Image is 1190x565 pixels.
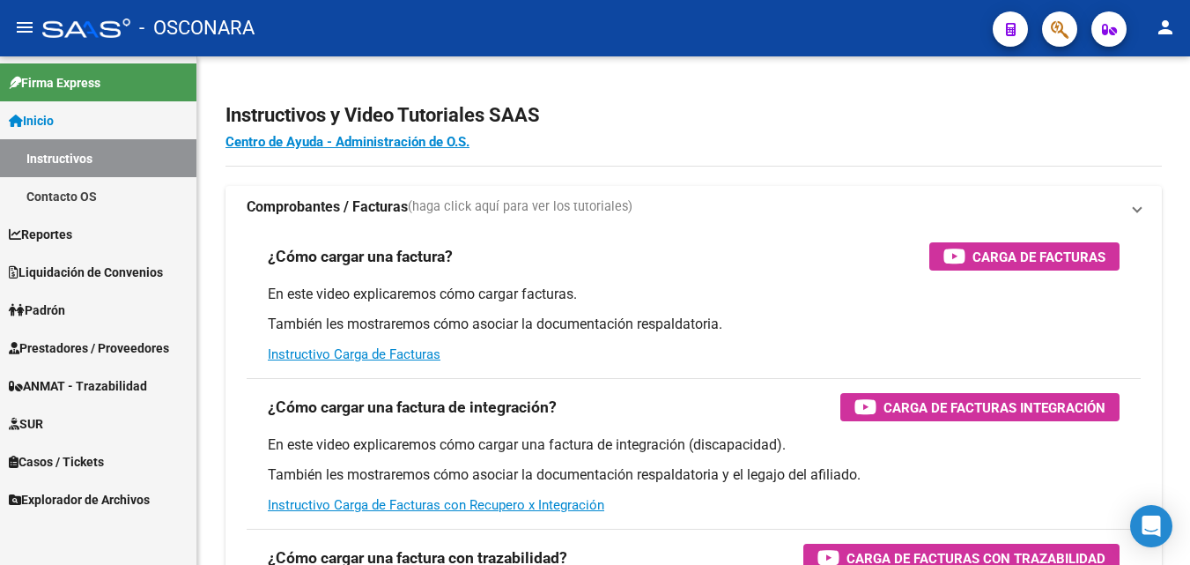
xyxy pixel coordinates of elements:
[9,263,163,282] span: Liquidación de Convenios
[225,134,469,150] a: Centro de Ayuda - Administración de O.S.
[1155,17,1176,38] mat-icon: person
[1130,505,1172,547] div: Open Intercom Messenger
[929,242,1120,271] button: Carga de Facturas
[9,452,104,472] span: Casos / Tickets
[247,197,408,217] strong: Comprobantes / Facturas
[408,197,632,217] span: (haga click aquí para ver los tutoriales)
[9,73,100,93] span: Firma Express
[9,225,72,244] span: Reportes
[225,99,1162,132] h2: Instructivos y Video Tutoriales SAAS
[268,497,604,513] a: Instructivo Carga de Facturas con Recupero x Integración
[139,9,255,48] span: - OSCONARA
[268,465,1120,485] p: También les mostraremos cómo asociar la documentación respaldatoria y el legajo del afiliado.
[268,244,453,269] h3: ¿Cómo cargar una factura?
[9,490,150,509] span: Explorador de Archivos
[268,435,1120,455] p: En este video explicaremos cómo cargar una factura de integración (discapacidad).
[972,246,1105,268] span: Carga de Facturas
[9,338,169,358] span: Prestadores / Proveedores
[268,285,1120,304] p: En este video explicaremos cómo cargar facturas.
[268,315,1120,334] p: También les mostraremos cómo asociar la documentación respaldatoria.
[225,186,1162,228] mat-expansion-panel-header: Comprobantes / Facturas(haga click aquí para ver los tutoriales)
[9,111,54,130] span: Inicio
[268,346,440,362] a: Instructivo Carga de Facturas
[840,393,1120,421] button: Carga de Facturas Integración
[9,376,147,396] span: ANMAT - Trazabilidad
[268,395,557,420] h3: ¿Cómo cargar una factura de integración?
[9,414,43,434] span: SUR
[883,397,1105,419] span: Carga de Facturas Integración
[9,301,65,320] span: Padrón
[14,17,35,38] mat-icon: menu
